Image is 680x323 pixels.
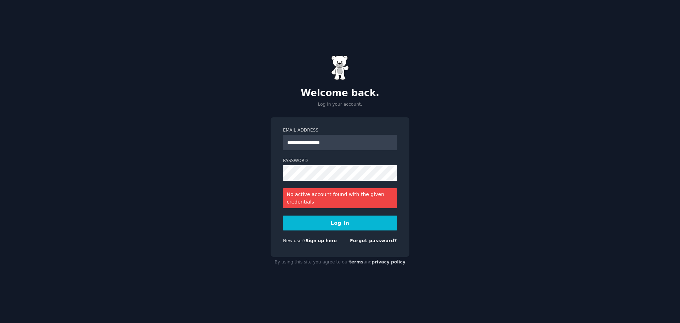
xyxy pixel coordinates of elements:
[306,238,337,243] a: Sign up here
[283,216,397,230] button: Log In
[271,101,409,108] p: Log in your account.
[350,238,397,243] a: Forgot password?
[271,257,409,268] div: By using this site you agree to our and
[283,188,397,208] div: No active account found with the given credentials
[271,88,409,99] h2: Welcome back.
[283,127,397,134] label: Email Address
[331,55,349,80] img: Gummy Bear
[372,260,406,264] a: privacy policy
[283,158,397,164] label: Password
[283,238,306,243] span: New user?
[349,260,363,264] a: terms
